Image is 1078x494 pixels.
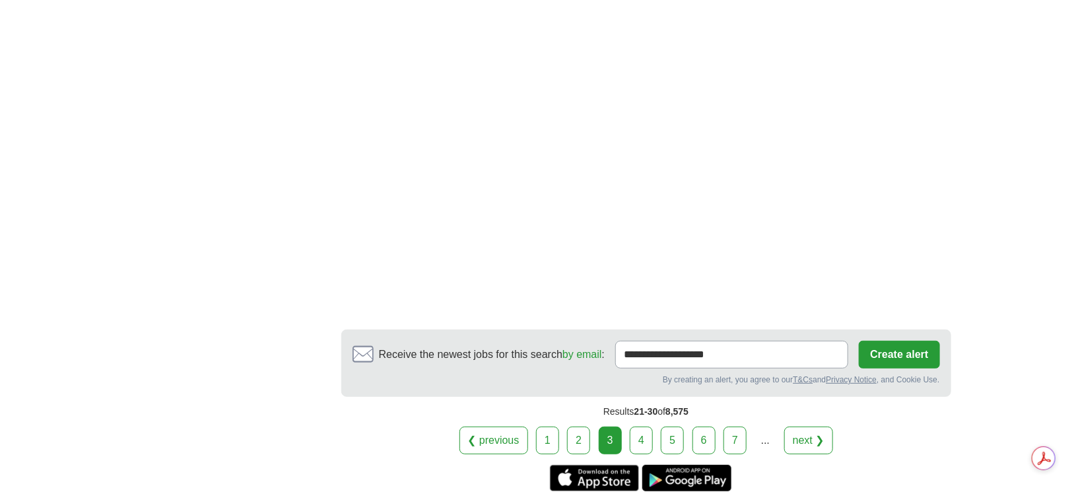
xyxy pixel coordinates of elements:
a: 1 [536,427,559,454]
a: Privacy Notice [826,375,877,384]
a: ❮ previous [459,427,528,454]
span: 21-30 [634,406,658,417]
div: By creating an alert, you agree to our and , and Cookie Use. [353,374,940,386]
a: Get the Android app [642,465,731,491]
a: by email [562,349,602,360]
a: next ❯ [784,427,833,454]
a: 5 [661,427,684,454]
button: Create alert [859,341,939,369]
a: 4 [630,427,653,454]
span: 8,575 [665,406,689,417]
div: Results of [341,397,951,427]
a: 2 [567,427,590,454]
a: 6 [692,427,716,454]
span: Receive the newest jobs for this search : [379,347,605,363]
a: Get the iPhone app [550,465,639,491]
a: T&Cs [793,375,813,384]
div: ... [752,427,778,454]
a: 7 [724,427,747,454]
div: 3 [599,427,622,454]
